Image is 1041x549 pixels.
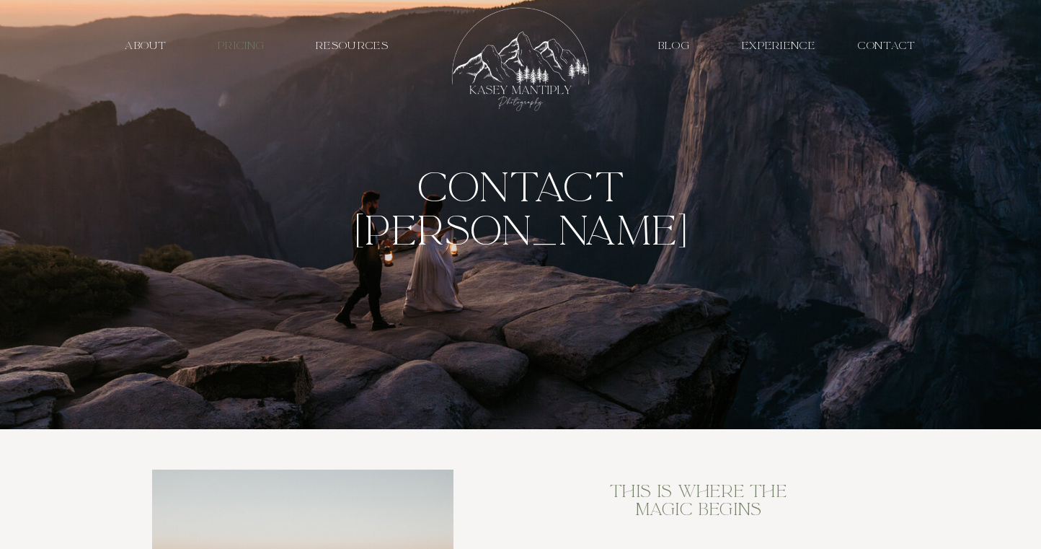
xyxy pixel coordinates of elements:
h2: This is where the magic begins [606,483,790,524]
h1: contact [PERSON_NAME] [343,166,699,260]
a: resources [303,39,402,53]
a: EXPERIENCE [738,39,819,53]
a: PRICING [208,39,275,53]
a: contact [852,39,922,53]
a: about [112,39,180,53]
a: Blog [650,39,699,53]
